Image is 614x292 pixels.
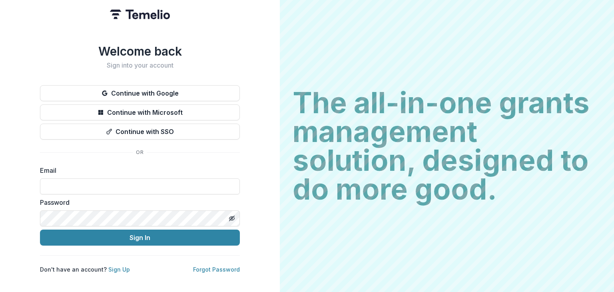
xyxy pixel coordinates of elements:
a: Sign Up [108,266,130,273]
label: Email [40,166,235,175]
button: Toggle password visibility [225,212,238,225]
h2: Sign into your account [40,62,240,69]
button: Continue with Microsoft [40,104,240,120]
img: Temelio [110,10,170,19]
a: Forgot Password [193,266,240,273]
button: Sign In [40,230,240,246]
button: Continue with Google [40,85,240,101]
label: Password [40,198,235,207]
button: Continue with SSO [40,124,240,140]
p: Don't have an account? [40,265,130,274]
h1: Welcome back [40,44,240,58]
